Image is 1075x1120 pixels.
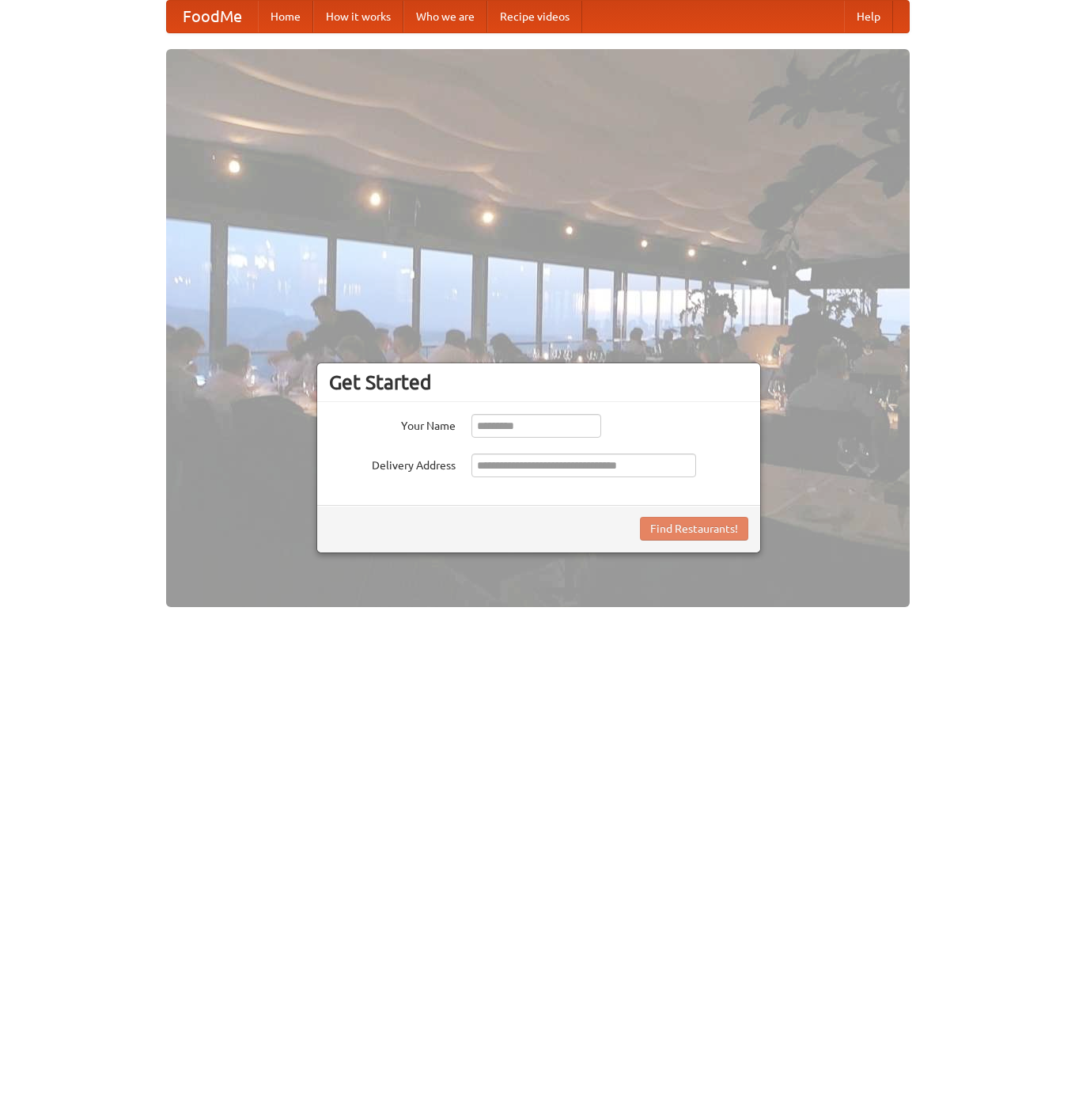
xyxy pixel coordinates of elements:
[640,517,748,541] button: Find Restaurants!
[313,1,403,32] a: How it works
[487,1,582,32] a: Recipe videos
[167,1,258,32] a: FoodMe
[329,370,748,394] h3: Get Started
[329,454,456,473] label: Delivery Address
[844,1,893,32] a: Help
[403,1,487,32] a: Who we are
[329,414,456,434] label: Your Name
[258,1,313,32] a: Home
